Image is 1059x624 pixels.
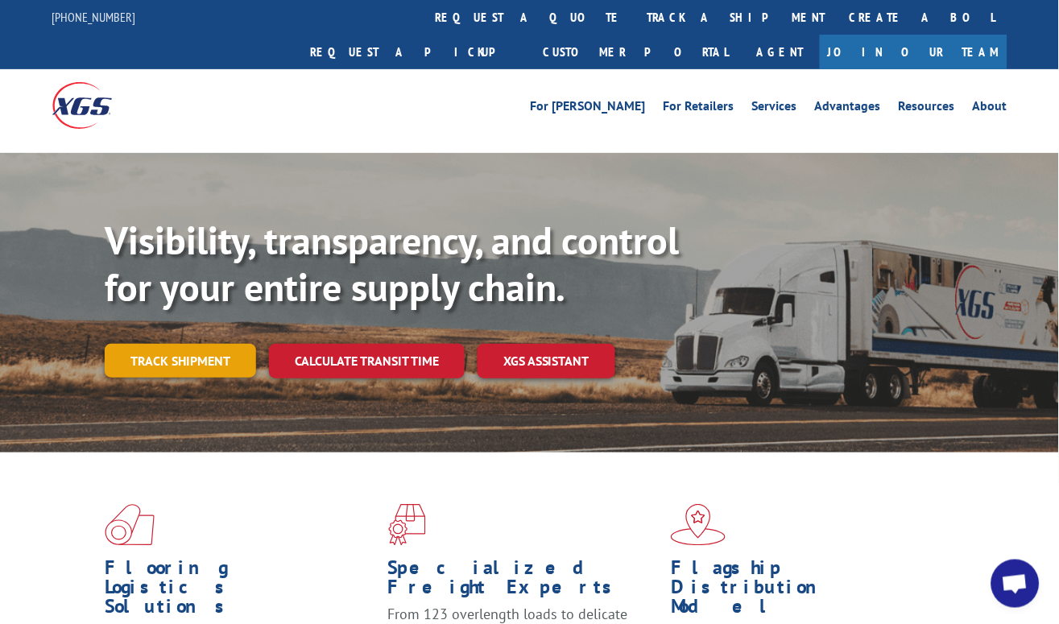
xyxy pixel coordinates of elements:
[815,100,881,118] a: Advantages
[671,504,726,546] img: xgs-icon-flagship-distribution-model-red
[478,344,615,378] a: XGS ASSISTANT
[52,9,136,25] a: [PHONE_NUMBER]
[105,344,256,378] a: Track shipment
[299,35,532,69] a: Request a pickup
[388,504,426,546] img: xgs-icon-focused-on-flooring-red
[664,100,734,118] a: For Retailers
[991,560,1040,608] div: Open chat
[532,35,741,69] a: Customer Portal
[531,100,646,118] a: For [PERSON_NAME]
[105,215,680,312] b: Visibility, transparency, and control for your entire supply chain.
[388,559,660,605] h1: Specialized Freight Experts
[269,344,465,378] a: Calculate transit time
[105,504,155,546] img: xgs-icon-total-supply-chain-intelligence-red
[752,100,797,118] a: Services
[741,35,820,69] a: Agent
[973,100,1007,118] a: About
[899,100,955,118] a: Resources
[820,35,1007,69] a: Join Our Team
